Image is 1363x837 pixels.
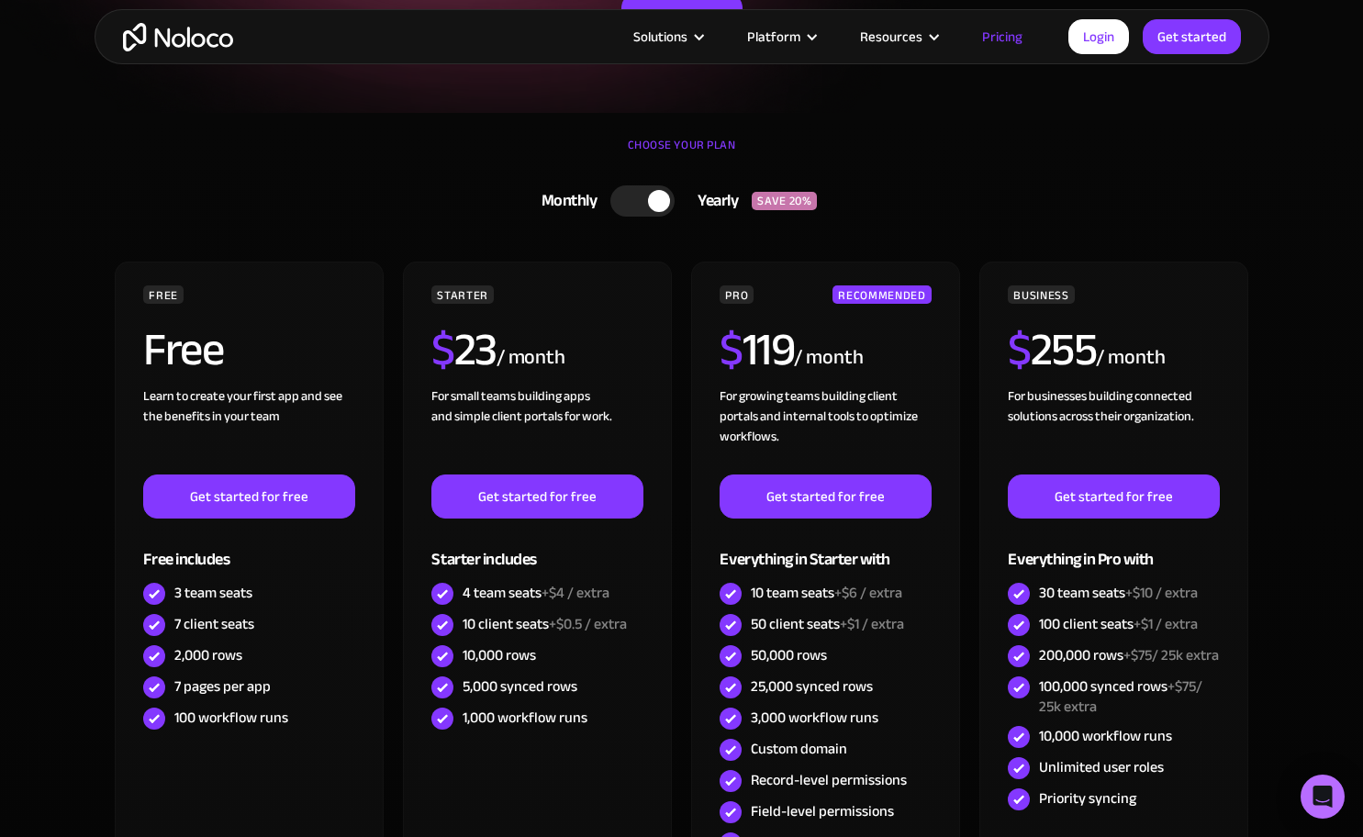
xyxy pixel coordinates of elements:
[837,25,959,49] div: Resources
[143,474,354,519] a: Get started for free
[1039,645,1219,665] div: 200,000 rows
[794,343,863,373] div: / month
[1039,676,1219,717] div: 100,000 synced rows
[1008,474,1219,519] a: Get started for free
[751,614,904,634] div: 50 client seats
[463,614,627,634] div: 10 client seats
[720,474,931,519] a: Get started for free
[431,307,454,393] span: $
[751,801,894,821] div: Field-level permissions
[463,645,536,665] div: 10,000 rows
[123,23,233,51] a: home
[720,307,743,393] span: $
[1123,642,1219,669] span: +$75/ 25k extra
[959,25,1045,49] a: Pricing
[1134,610,1198,638] span: +$1 / extra
[463,708,587,728] div: 1,000 workflow runs
[143,386,354,474] div: Learn to create your first app and see the benefits in your team ‍
[174,708,288,728] div: 100 workflow runs
[834,579,902,607] span: +$6 / extra
[1039,673,1202,720] span: +$75/ 25k extra
[1039,726,1172,746] div: 10,000 workflow runs
[720,285,754,304] div: PRO
[143,519,354,578] div: Free includes
[1039,788,1136,809] div: Priority syncing
[1039,614,1198,634] div: 100 client seats
[1143,19,1241,54] a: Get started
[174,676,271,697] div: 7 pages per app
[1008,285,1074,304] div: BUSINESS
[751,583,902,603] div: 10 team seats
[1301,775,1345,819] div: Open Intercom Messenger
[1125,579,1198,607] span: +$10 / extra
[860,25,922,49] div: Resources
[675,187,752,215] div: Yearly
[431,386,642,474] div: For small teams building apps and simple client portals for work. ‍
[542,579,609,607] span: +$4 / extra
[832,285,931,304] div: RECOMMENDED
[751,770,907,790] div: Record-level permissions
[113,131,1251,177] div: CHOOSE YOUR PLAN
[720,519,931,578] div: Everything in Starter with
[497,343,565,373] div: / month
[1039,757,1164,777] div: Unlimited user roles
[610,25,724,49] div: Solutions
[720,386,931,474] div: For growing teams building client portals and internal tools to optimize workflows.
[549,610,627,638] span: +$0.5 / extra
[463,583,609,603] div: 4 team seats
[752,192,817,210] div: SAVE 20%
[519,187,611,215] div: Monthly
[747,25,800,49] div: Platform
[720,327,794,373] h2: 119
[840,610,904,638] span: +$1 / extra
[1096,343,1165,373] div: / month
[751,645,827,665] div: 50,000 rows
[143,285,184,304] div: FREE
[1008,519,1219,578] div: Everything in Pro with
[174,645,242,665] div: 2,000 rows
[751,676,873,697] div: 25,000 synced rows
[1039,583,1198,603] div: 30 team seats
[431,519,642,578] div: Starter includes
[724,25,837,49] div: Platform
[751,739,847,759] div: Custom domain
[174,583,252,603] div: 3 team seats
[1008,327,1096,373] h2: 255
[633,25,687,49] div: Solutions
[751,708,878,728] div: 3,000 workflow runs
[174,614,254,634] div: 7 client seats
[143,327,223,373] h2: Free
[1068,19,1129,54] a: Login
[1008,386,1219,474] div: For businesses building connected solutions across their organization. ‍
[463,676,577,697] div: 5,000 synced rows
[431,327,497,373] h2: 23
[431,474,642,519] a: Get started for free
[431,285,493,304] div: STARTER
[1008,307,1031,393] span: $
